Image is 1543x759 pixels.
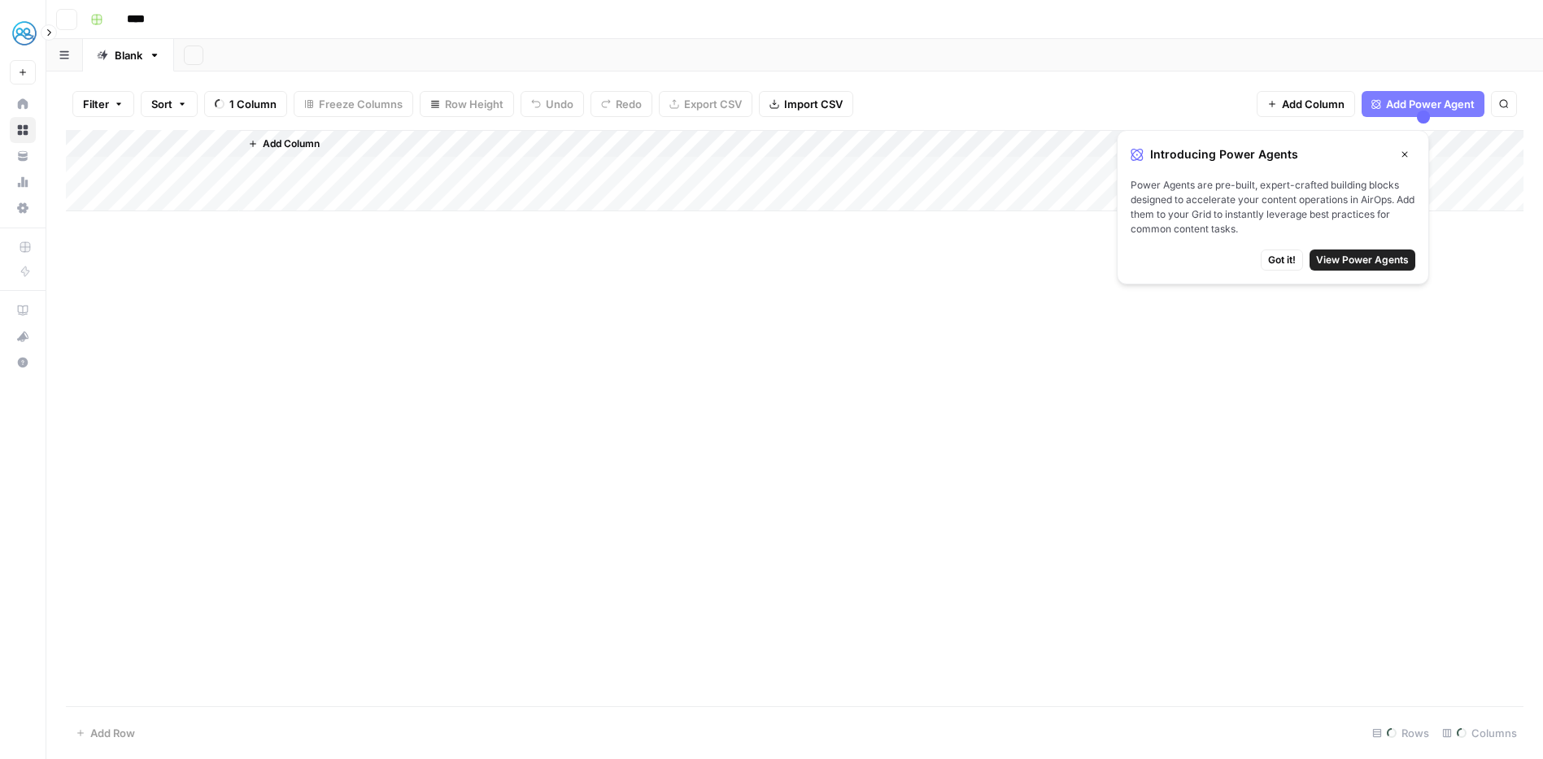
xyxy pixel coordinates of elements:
[66,720,145,746] button: Add Row
[10,349,36,375] button: Help + Support
[294,91,413,117] button: Freeze Columns
[10,195,36,221] a: Settings
[10,13,36,54] button: Workspace: MyHealthTeam
[263,137,320,151] span: Add Column
[1131,144,1415,165] div: Introducing Power Agents
[1282,96,1345,112] span: Add Column
[11,324,35,349] div: What's new?
[141,91,198,117] button: Sort
[445,96,503,112] span: Row Height
[115,47,142,63] div: Blank
[784,96,843,112] span: Import CSV
[229,96,277,112] span: 1 Column
[242,133,326,154] button: Add Column
[151,96,172,112] span: Sort
[10,297,36,323] a: AirOps Academy
[1362,91,1484,117] button: Add Power Agent
[10,323,36,349] button: What's new?
[83,96,109,112] span: Filter
[759,91,853,117] button: Import CSV
[616,96,642,112] span: Redo
[10,91,36,117] a: Home
[72,91,134,117] button: Filter
[659,91,752,117] button: Export CSV
[591,91,652,117] button: Redo
[204,91,287,117] button: 1 Column
[1257,91,1355,117] button: Add Column
[1436,720,1523,746] div: Columns
[1386,96,1475,112] span: Add Power Agent
[1310,249,1415,271] button: View Power Agents
[90,725,135,741] span: Add Row
[83,39,174,72] a: Blank
[10,143,36,169] a: Your Data
[10,19,39,48] img: MyHealthTeam Logo
[521,91,584,117] button: Undo
[1366,720,1436,746] div: Rows
[546,96,573,112] span: Undo
[10,117,36,143] a: Browse
[1268,253,1296,267] span: Got it!
[684,96,742,112] span: Export CSV
[1316,253,1409,267] span: View Power Agents
[319,96,403,112] span: Freeze Columns
[420,91,514,117] button: Row Height
[1131,178,1415,236] span: Power Agents are pre-built, expert-crafted building blocks designed to accelerate your content op...
[10,169,36,195] a: Usage
[1261,249,1303,271] button: Got it!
